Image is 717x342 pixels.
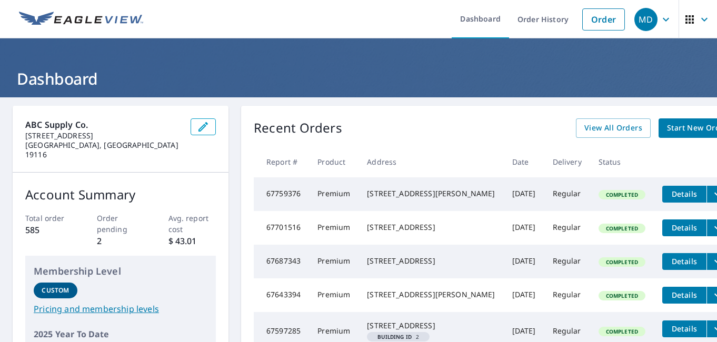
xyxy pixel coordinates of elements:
[97,213,145,235] p: Order pending
[367,256,495,266] div: [STREET_ADDRESS]
[19,12,143,27] img: EV Logo
[25,185,216,204] p: Account Summary
[544,177,590,211] td: Regular
[34,303,207,315] a: Pricing and membership levels
[25,140,182,159] p: [GEOGRAPHIC_DATA], [GEOGRAPHIC_DATA] 19116
[254,146,309,177] th: Report #
[582,8,625,31] a: Order
[309,177,358,211] td: Premium
[367,289,495,300] div: [STREET_ADDRESS][PERSON_NAME]
[600,292,644,299] span: Completed
[662,253,706,270] button: detailsBtn-67687343
[367,188,495,199] div: [STREET_ADDRESS][PERSON_NAME]
[34,328,207,340] p: 2025 Year To Date
[669,189,700,199] span: Details
[600,225,644,232] span: Completed
[662,287,706,304] button: detailsBtn-67643394
[662,320,706,337] button: detailsBtn-67597285
[42,286,69,295] p: Custom
[309,245,358,278] td: Premium
[377,334,412,339] em: Building ID
[600,328,644,335] span: Completed
[669,256,700,266] span: Details
[309,211,358,245] td: Premium
[669,223,700,233] span: Details
[544,146,590,177] th: Delivery
[13,68,704,89] h1: Dashboard
[600,191,644,198] span: Completed
[662,219,706,236] button: detailsBtn-67701516
[544,278,590,312] td: Regular
[584,122,642,135] span: View All Orders
[25,118,182,131] p: ABC Supply Co.
[34,264,207,278] p: Membership Level
[669,290,700,300] span: Details
[254,245,309,278] td: 67687343
[371,334,425,339] span: 2
[25,224,73,236] p: 585
[254,211,309,245] td: 67701516
[309,146,358,177] th: Product
[309,278,358,312] td: Premium
[504,146,544,177] th: Date
[544,211,590,245] td: Regular
[367,222,495,233] div: [STREET_ADDRESS]
[662,186,706,203] button: detailsBtn-67759376
[590,146,654,177] th: Status
[25,131,182,140] p: [STREET_ADDRESS]
[358,146,503,177] th: Address
[504,245,544,278] td: [DATE]
[669,324,700,334] span: Details
[504,278,544,312] td: [DATE]
[168,235,216,247] p: $ 43.01
[504,211,544,245] td: [DATE]
[634,8,658,31] div: MD
[367,320,495,331] div: [STREET_ADDRESS]
[600,258,644,266] span: Completed
[254,177,309,211] td: 67759376
[168,213,216,235] p: Avg. report cost
[254,278,309,312] td: 67643394
[97,235,145,247] p: 2
[504,177,544,211] td: [DATE]
[254,118,342,138] p: Recent Orders
[576,118,651,138] a: View All Orders
[25,213,73,224] p: Total order
[544,245,590,278] td: Regular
